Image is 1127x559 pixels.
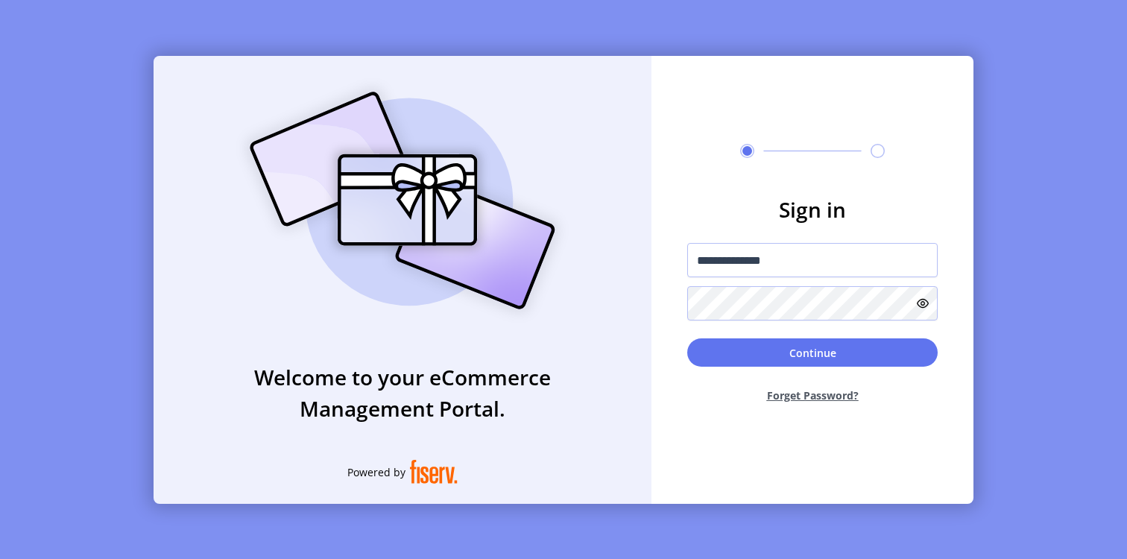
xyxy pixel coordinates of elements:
button: Continue [687,338,938,367]
span: Powered by [347,464,405,480]
h3: Welcome to your eCommerce Management Portal. [154,361,651,424]
button: Forget Password? [687,376,938,415]
img: card_Illustration.svg [227,75,578,326]
h3: Sign in [687,194,938,225]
